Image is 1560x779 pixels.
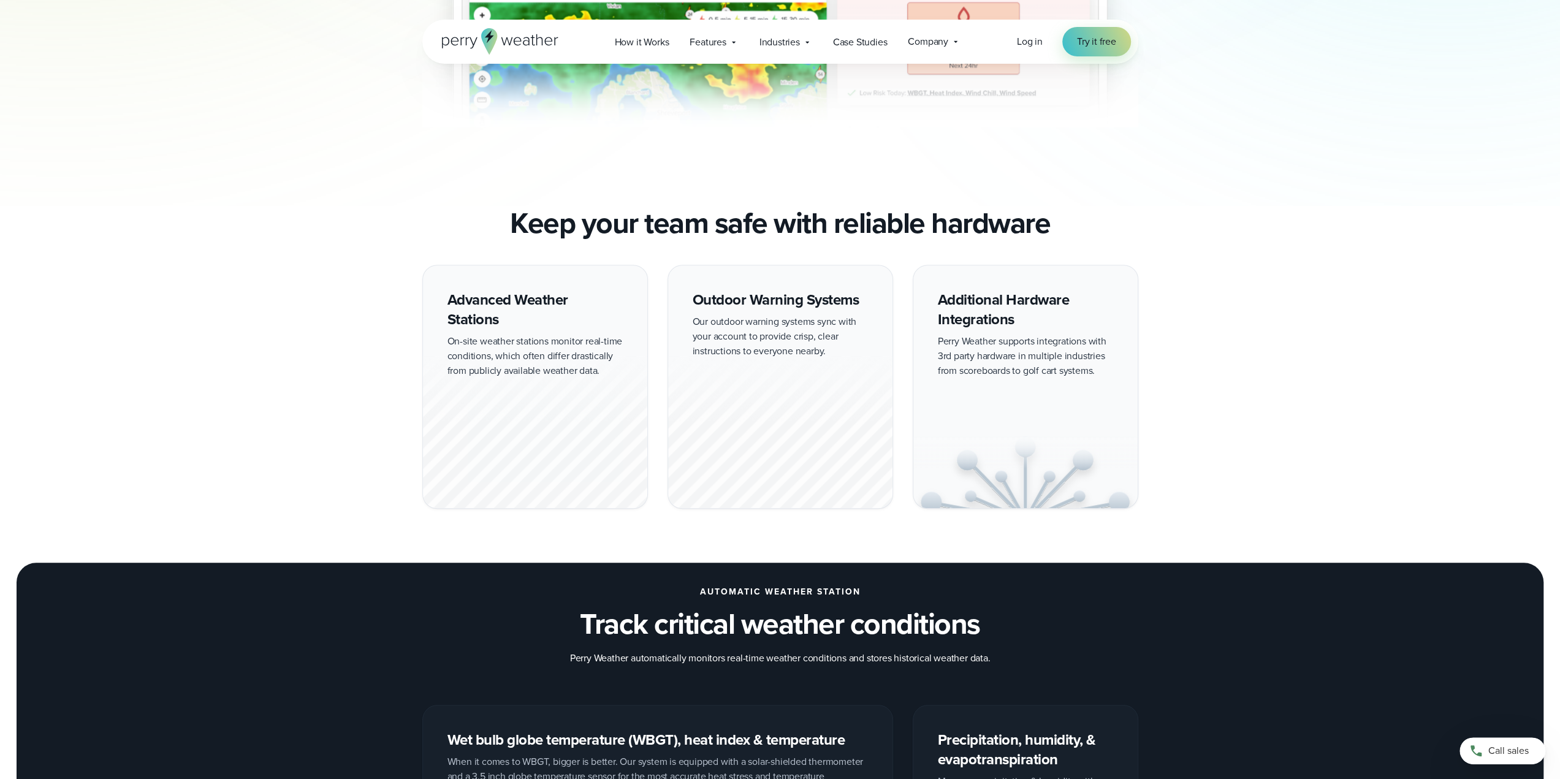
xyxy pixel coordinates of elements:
h2: Keep your team safe with reliable hardware [510,206,1050,240]
span: Industries [759,35,800,50]
a: How it Works [604,29,680,55]
p: Perry Weather automatically monitors real-time weather conditions and stores historical weather d... [570,651,991,666]
span: Try it free [1077,34,1116,49]
a: Log in [1017,34,1043,49]
a: Try it free [1062,27,1131,56]
h3: Track critical weather conditions [580,607,980,641]
span: Features [690,35,726,50]
span: Company [908,34,948,49]
h2: AUTOMATIC WEATHER STATION [700,587,861,597]
img: Integration-Light.svg [913,436,1138,509]
a: Call sales [1459,737,1545,764]
span: Log in [1017,34,1043,48]
span: Call sales [1488,743,1529,758]
span: Case Studies [833,35,888,50]
span: How it Works [615,35,669,50]
a: Case Studies [823,29,898,55]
